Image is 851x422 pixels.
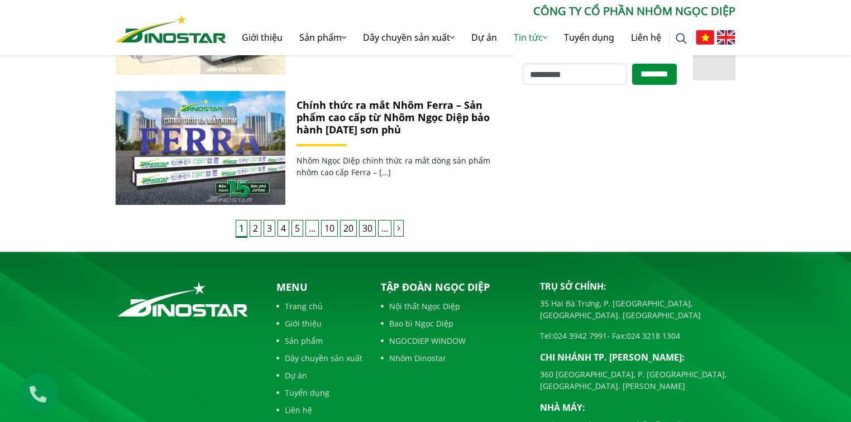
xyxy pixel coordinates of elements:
[276,387,362,399] a: Tuyển dụng
[540,280,735,293] p: Trụ sở chính:
[297,98,490,136] a: Chính thức ra mắt Nhôm Ferra – Sản phẩm cao cấp từ Nhôm Ngọc Diệp bảo hành [DATE] sơn phủ
[264,220,275,237] a: 3
[540,351,735,364] p: Chi nhánh TP. [PERSON_NAME]:
[355,20,463,55] a: Dây chuyền sản xuất
[394,220,404,237] a: Trang sau
[676,33,687,44] img: search
[276,335,362,347] a: Sản phẩm
[276,404,362,416] a: Liên hệ
[116,91,285,205] img: Chính thức ra mắt Nhôm Ferra – Sản phẩm cao cấp từ Nhôm Ngọc Diệp bảo hành 15 năm sơn phủ
[250,220,261,237] a: 2
[627,330,680,341] a: 024 3218 1304
[540,368,735,392] p: 360 [GEOGRAPHIC_DATA], P. [GEOGRAPHIC_DATA], [GEOGRAPHIC_DATA]. [PERSON_NAME]
[276,318,362,329] a: Giới thiệu
[381,280,523,295] p: Tập đoàn Ngọc Diệp
[359,220,376,237] a: 30
[276,300,362,312] a: Trang chủ
[276,370,362,381] a: Dự án
[297,155,512,178] p: Nhôm Ngọc Diệp chính thức ra mắt dòng sản phẩm nhôm cao cấp Ferra – […]
[381,300,523,312] a: Nội thất Ngọc Diệp
[116,280,250,319] img: logo_footer
[381,335,523,347] a: NGOCDIEP WINDOW
[696,30,714,45] img: Tiếng Việt
[321,220,338,237] a: 10
[505,20,556,55] a: Tin tức
[717,30,735,45] img: English
[540,298,735,321] p: 35 Hai Bà Trưng, P. [GEOGRAPHIC_DATA], [GEOGRAPHIC_DATA]. [GEOGRAPHIC_DATA]
[381,318,523,329] a: Bao bì Ngọc Diệp
[116,15,226,43] img: Nhôm Dinostar
[540,330,735,342] p: Tel: - Fax:
[276,352,362,364] a: Dây chuyền sản xuất
[540,401,735,414] p: Nhà máy:
[233,20,291,55] a: Giới thiệu
[226,3,735,20] p: CÔNG TY CỔ PHẦN NHÔM NGỌC DIỆP
[553,330,607,341] a: 024 3942 7991
[305,220,319,237] span: ...
[236,220,247,238] span: 1
[340,220,357,237] a: 20
[463,20,505,55] a: Dự án
[278,220,289,237] a: 4
[378,220,391,237] span: ...
[291,20,355,55] a: Sản phẩm
[276,280,362,295] p: Menu
[623,20,670,55] a: Liên hệ
[556,20,623,55] a: Tuyển dụng
[291,220,303,237] a: 5
[381,352,523,364] a: Nhôm Dinostar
